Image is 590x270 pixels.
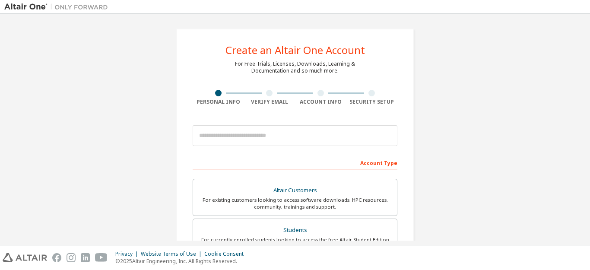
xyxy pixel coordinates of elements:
[141,251,204,257] div: Website Terms of Use
[204,251,249,257] div: Cookie Consent
[115,257,249,265] p: © 2025 Altair Engineering, Inc. All Rights Reserved.
[3,253,47,262] img: altair_logo.svg
[235,60,355,74] div: For Free Trials, Licenses, Downloads, Learning & Documentation and so much more.
[198,197,392,210] div: For existing customers looking to access software downloads, HPC resources, community, trainings ...
[295,98,346,105] div: Account Info
[244,98,295,105] div: Verify Email
[95,253,108,262] img: youtube.svg
[115,251,141,257] div: Privacy
[52,253,61,262] img: facebook.svg
[81,253,90,262] img: linkedin.svg
[193,98,244,105] div: Personal Info
[67,253,76,262] img: instagram.svg
[346,98,398,105] div: Security Setup
[225,45,365,55] div: Create an Altair One Account
[198,184,392,197] div: Altair Customers
[193,156,397,169] div: Account Type
[4,3,112,11] img: Altair One
[198,224,392,236] div: Students
[198,236,392,250] div: For currently enrolled students looking to access the free Altair Student Edition bundle and all ...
